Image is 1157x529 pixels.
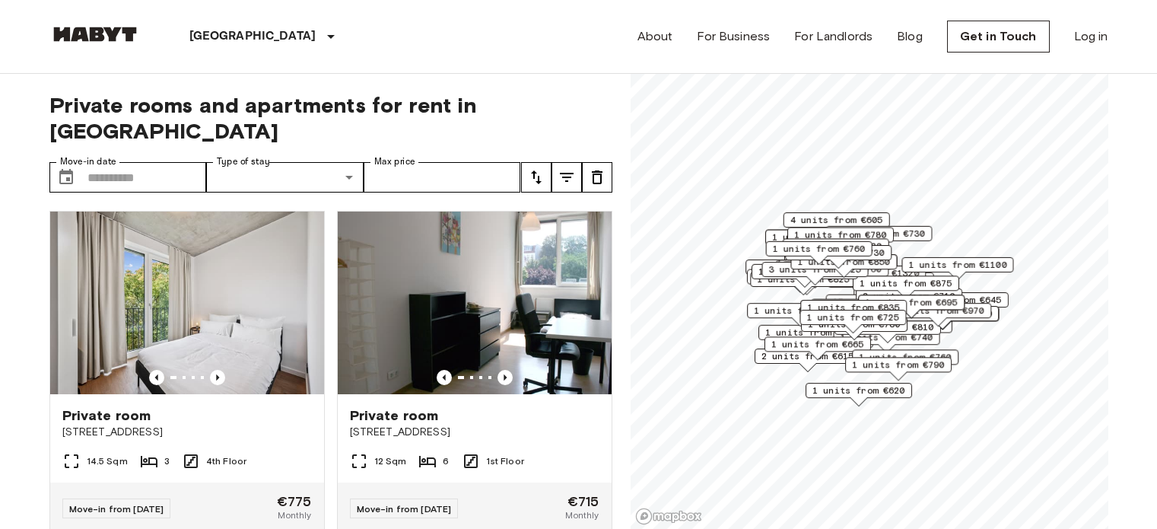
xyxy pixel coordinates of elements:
[521,162,551,193] button: tune
[787,228,894,251] div: Map marker
[761,349,853,363] span: 2 units from €615
[852,276,958,299] div: Map marker
[697,27,770,46] a: For Business
[852,358,945,371] span: 1 units from €790
[217,155,270,168] label: Type of stay
[807,301,900,314] span: 1 units from €835
[785,245,892,269] div: Map marker
[60,155,116,168] label: Move-in date
[746,269,853,293] div: Map marker
[443,454,449,468] span: 6
[852,349,958,373] div: Map marker
[892,304,984,317] span: 1 units from €970
[792,246,885,260] span: 1 units from €730
[350,406,439,425] span: Private room
[582,162,612,193] button: tune
[565,508,599,522] span: Monthly
[764,336,870,360] div: Map marker
[62,425,312,440] span: [STREET_ADDRESS]
[806,311,899,324] span: 1 units from €725
[437,370,452,385] button: Previous image
[789,239,882,253] span: 1 units from €620
[635,508,702,525] a: Mapbox logo
[901,257,1013,281] div: Map marker
[1074,27,1108,46] a: Log in
[790,213,882,227] span: 4 units from €605
[49,92,612,144] span: Private rooms and apartments for rent in [GEOGRAPHIC_DATA]
[768,263,861,276] span: 3 units from €625
[885,303,991,327] div: Map marker
[782,238,888,262] div: Map marker
[62,406,151,425] span: Private room
[894,307,992,320] span: 1 units from €1280
[908,258,1006,272] span: 1 units from €1100
[845,357,952,381] div: Map marker
[206,454,246,468] span: 4th Floor
[794,228,887,242] span: 1 units from €780
[758,265,850,279] span: 1 units from €895
[278,508,311,522] span: Monthly
[338,212,612,394] img: Marketing picture of unit DE-01-041-02M
[277,495,312,508] span: €775
[567,495,599,508] span: €715
[887,306,999,330] div: Map marker
[486,454,524,468] span: 1st Floor
[783,212,889,236] div: Map marker
[840,330,933,344] span: 1 units from €740
[947,21,1050,53] a: Get in Touch
[497,370,513,385] button: Previous image
[772,231,865,244] span: 1 units from €620
[797,255,890,269] span: 1 units from €850
[800,300,907,323] div: Map marker
[752,260,850,274] span: 21 units from €655
[865,295,958,309] span: 1 units from €695
[747,303,853,327] div: Map marker
[908,293,1001,307] span: 6 units from €645
[859,276,952,290] span: 1 units from €875
[745,260,857,283] div: Map marker
[852,318,945,332] span: 2 units from €695
[765,241,872,265] div: Map marker
[765,230,872,253] div: Map marker
[794,27,873,46] a: For Landlords
[771,337,863,351] span: 1 units from €665
[772,242,865,256] span: 1 units from €760
[49,27,141,42] img: Habyt
[374,454,407,468] span: 12 Sqm
[799,310,906,333] div: Map marker
[765,326,858,339] span: 1 units from €800
[859,350,952,364] span: 1 units from €760
[751,264,857,288] div: Map marker
[350,425,599,440] span: [STREET_ADDRESS]
[758,325,865,349] div: Map marker
[825,226,932,250] div: Map marker
[790,254,897,278] div: Map marker
[754,349,860,372] div: Map marker
[149,370,164,385] button: Previous image
[834,320,940,343] div: Map marker
[754,304,847,317] span: 1 units from €905
[897,27,923,46] a: Blog
[87,454,128,468] span: 14.5 Sqm
[761,262,868,285] div: Map marker
[69,503,164,515] span: Move-in from [DATE]
[210,370,225,385] button: Previous image
[189,27,316,46] p: [GEOGRAPHIC_DATA]
[750,272,857,295] div: Map marker
[841,320,933,334] span: 1 units from €810
[845,317,952,341] div: Map marker
[901,292,1008,316] div: Map marker
[51,162,81,193] button: Choose date
[164,454,170,468] span: 3
[50,212,324,394] img: Marketing picture of unit DE-01-259-018-03Q
[806,383,912,406] div: Map marker
[856,288,962,312] div: Map marker
[357,503,452,515] span: Move-in from [DATE]
[374,155,415,168] label: Max price
[858,295,965,318] div: Map marker
[551,162,582,193] button: tune
[812,384,905,397] span: 1 units from €620
[811,299,917,323] div: Map marker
